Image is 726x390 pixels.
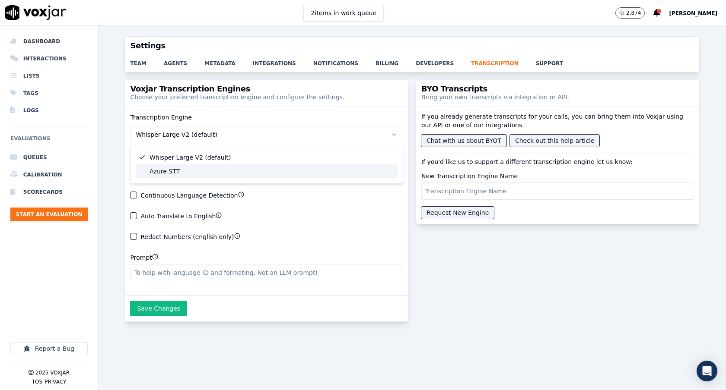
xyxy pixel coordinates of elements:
button: 2,874 [615,7,653,19]
label: Auto Translate to English [140,212,222,219]
p: If you'd like us to support a different transcription engine let us know: [421,157,633,166]
label: Redact Numbers (english only) [140,233,240,240]
button: 2items in work queue [303,5,384,21]
h3: Settings [130,42,694,50]
input: To help with language ID and formating. Not an LLM prompt! [130,264,403,281]
a: agents [164,55,204,67]
a: Tags [10,85,88,102]
a: developers [416,55,471,67]
label: New Transcription Engine Name [421,173,694,179]
p: 2025 Voxjar [35,369,70,376]
a: Interactions [10,50,88,67]
button: Chat with us about BYOT [421,135,506,147]
div: Azure STT [136,164,398,178]
h3: BYO Transcripts [421,85,569,93]
a: Queues [10,149,88,166]
div: Whisper Large V2 (default) [136,151,398,164]
a: notifications [313,55,376,67]
a: support [536,55,580,67]
span: [PERSON_NAME] [669,10,717,16]
input: Transcription Engine Name [421,182,694,200]
a: Dashboard [10,33,88,50]
h6: Evaluations [10,133,88,149]
button: 2,874 [615,7,645,19]
button: Save Changes [130,301,187,316]
img: voxjar logo [5,5,67,20]
button: Request New Engine [421,207,494,219]
label: Prompt [130,254,158,261]
p: If you already generate transcripts for your calls, you can bring them into Voxjar using our API ... [421,112,694,129]
span: Whisper Large V2 (default) [136,130,217,139]
p: Choose your preferred transcription engine and configure the settings. [130,93,344,101]
a: billing [376,55,416,67]
button: Check out this help article [510,135,600,147]
a: transcription [471,55,536,67]
a: Logs [10,102,88,119]
a: team [130,55,164,67]
label: Transcription Engine [130,114,191,121]
button: Continuous Language Detection [238,192,244,198]
a: metadata [204,55,253,67]
a: Scorecards [10,183,88,201]
label: Continuous Language Detection [140,192,244,198]
p: 2,874 [626,9,641,16]
button: [PERSON_NAME] [669,8,726,18]
button: Redact Numbers (english only) [234,233,240,239]
p: Bring your own transcripts via integration or API. [421,93,569,101]
a: Calibration [10,166,88,183]
button: Privacy [45,378,66,385]
a: integrations [253,55,313,67]
h3: Voxjar Transcription Engines [130,85,344,93]
button: Start an Evaluation [10,208,88,221]
button: TOS [32,378,42,385]
button: Auto Translate to English [216,212,222,218]
a: Lists [10,67,88,85]
button: Report a Bug [10,342,88,355]
button: Prompt [152,254,158,260]
div: Open Intercom Messenger [697,361,717,381]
